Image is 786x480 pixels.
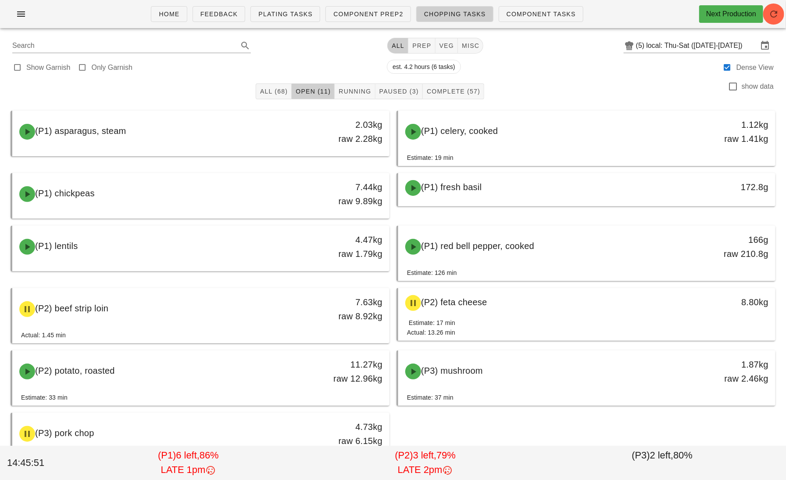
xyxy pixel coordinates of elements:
[250,6,320,22] a: Plating Tasks
[256,83,292,99] button: All (68)
[35,126,126,136] span: (P1) asparagus, steam
[413,450,436,461] span: 3 left,
[650,450,673,461] span: 2 left,
[408,38,435,54] button: prep
[300,357,382,386] div: 11.27kg raw 12.96kg
[706,9,756,19] div: Next Production
[458,38,483,54] button: misc
[407,328,455,337] div: Actual: 13.26 min
[421,126,498,136] span: (P1) celery, cooked
[70,447,307,479] div: (P1) 86%
[300,118,382,146] div: 2.03kg raw 2.28kg
[71,463,305,477] div: LATE 1pm
[686,118,768,146] div: 1.12kg raw 1.41kg
[461,42,479,49] span: misc
[379,88,419,95] span: Paused (3)
[193,6,246,22] a: Feedback
[424,11,486,18] span: Chopping Tasks
[300,295,382,323] div: 7.63kg raw 8.92kg
[407,268,457,278] div: Estimate: 126 min
[300,420,382,448] div: 4.73kg raw 6.15kg
[393,60,455,73] span: est. 4.2 hours (6 tasks)
[416,6,493,22] a: Chopping Tasks
[21,330,66,340] div: Actual: 1.45 min
[436,38,458,54] button: veg
[421,297,487,307] span: (P2) feta cheese
[258,11,313,18] span: Plating Tasks
[295,88,331,95] span: Open (11)
[325,6,411,22] a: Component Prep2
[333,11,404,18] span: Component Prep2
[151,6,187,22] a: Home
[338,88,371,95] span: Running
[300,180,382,208] div: 7.44kg raw 9.89kg
[35,241,78,251] span: (P1) lentils
[335,83,375,99] button: Running
[300,233,382,261] div: 4.47kg raw 1.79kg
[176,450,199,461] span: 6 left,
[506,11,576,18] span: Component Tasks
[307,447,544,479] div: (P2) 79%
[636,41,647,50] div: (5)
[92,63,132,72] label: Only Garnish
[421,241,534,251] span: (P1) red bell pepper, cooked
[544,447,781,479] div: (P3) 80%
[421,182,482,192] span: (P1) fresh basil
[35,188,95,198] span: (P1) chickpeas
[736,63,774,72] label: Dense View
[499,6,583,22] a: Component Tasks
[200,11,238,18] span: Feedback
[421,366,483,375] span: (P3) mushroom
[742,82,774,91] label: show data
[35,366,115,375] span: (P2) potato, roasted
[260,88,288,95] span: All (68)
[21,393,68,402] div: Estimate: 33 min
[686,180,768,194] div: 172.8g
[426,88,480,95] span: Complete (57)
[439,42,454,49] span: veg
[387,38,408,54] button: All
[412,42,431,49] span: prep
[35,303,108,313] span: (P2) beef strip loin
[309,463,542,477] div: LATE 2pm
[5,454,70,472] div: 14:45:51
[686,357,768,386] div: 1.87kg raw 2.46kg
[26,63,71,72] label: Show Garnish
[407,393,454,402] div: Estimate: 37 min
[292,83,335,99] button: Open (11)
[375,83,423,99] button: Paused (3)
[686,295,768,309] div: 8.80kg
[423,83,484,99] button: Complete (57)
[158,11,179,18] span: Home
[407,318,455,328] div: Estimate: 17 min
[407,153,454,162] div: Estimate: 19 min
[35,428,94,438] span: (P3) pork chop
[686,233,768,261] div: 166g raw 210.8g
[391,42,404,49] span: All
